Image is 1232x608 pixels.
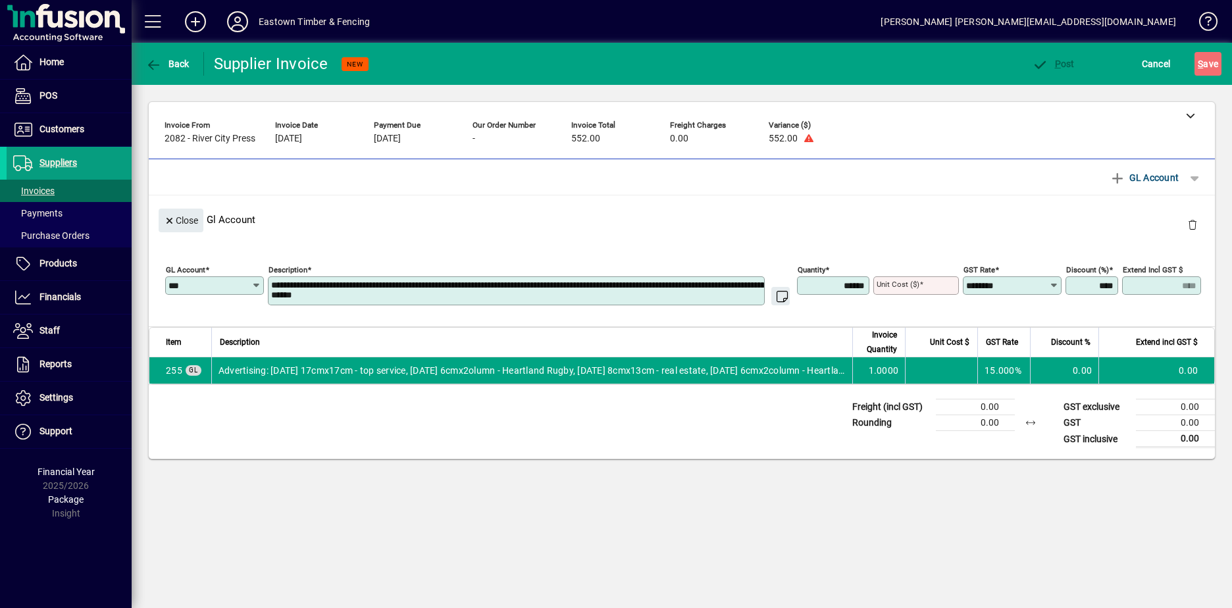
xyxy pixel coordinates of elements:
[7,180,132,202] a: Invoices
[189,367,198,374] span: GL
[217,10,259,34] button: Profile
[48,494,84,505] span: Package
[7,80,132,113] a: POS
[149,195,1215,243] div: Gl Account
[1055,59,1061,69] span: P
[846,415,936,431] td: Rounding
[39,325,60,336] span: Staff
[1136,399,1215,415] td: 0.00
[798,265,825,274] mat-label: Quantity
[13,208,63,218] span: Payments
[166,335,182,349] span: Item
[7,113,132,146] a: Customers
[977,357,1030,384] td: 15.000%
[39,426,72,436] span: Support
[39,258,77,268] span: Products
[174,10,217,34] button: Add
[39,359,72,369] span: Reports
[7,382,132,415] a: Settings
[1142,53,1171,74] span: Cancel
[269,265,307,274] mat-label: Description
[142,52,193,76] button: Back
[7,46,132,79] a: Home
[7,202,132,224] a: Payments
[166,364,182,377] span: Advertising
[1194,52,1221,76] button: Save
[39,392,73,403] span: Settings
[13,230,90,241] span: Purchase Orders
[852,357,905,384] td: 1.0000
[963,265,995,274] mat-label: GST rate
[165,134,255,144] span: 2082 - River City Press
[936,399,1015,415] td: 0.00
[7,224,132,247] a: Purchase Orders
[1123,265,1183,274] mat-label: Extend incl GST $
[7,415,132,448] a: Support
[1136,335,1198,349] span: Extend incl GST $
[374,134,401,144] span: [DATE]
[473,134,475,144] span: -
[1177,218,1208,230] app-page-header-button: Delete
[861,328,897,357] span: Invoice Quantity
[930,335,969,349] span: Unit Cost $
[159,209,203,232] button: Close
[145,59,190,69] span: Back
[347,60,363,68] span: NEW
[1198,59,1203,69] span: S
[39,124,84,134] span: Customers
[39,57,64,67] span: Home
[1057,431,1136,447] td: GST inclusive
[1066,265,1109,274] mat-label: Discount (%)
[39,291,81,302] span: Financials
[155,214,207,226] app-page-header-button: Close
[211,357,852,384] td: Advertising: [DATE] 17cmx17cm - top service, [DATE] 6cmx2olumn - Heartland Rugby, [DATE] 8cmx13cm...
[259,11,370,32] div: Eastown Timber & Fencing
[1057,399,1136,415] td: GST exclusive
[571,134,600,144] span: 552.00
[1029,52,1078,76] button: Post
[166,265,205,274] mat-label: GL Account
[670,134,688,144] span: 0.00
[132,52,204,76] app-page-header-button: Back
[7,348,132,381] a: Reports
[1032,59,1075,69] span: ost
[164,210,198,232] span: Close
[881,11,1176,32] div: [PERSON_NAME] [PERSON_NAME][EMAIL_ADDRESS][DOMAIN_NAME]
[1098,357,1214,384] td: 0.00
[1057,415,1136,431] td: GST
[1136,415,1215,431] td: 0.00
[275,134,302,144] span: [DATE]
[220,335,260,349] span: Description
[846,399,936,415] td: Freight (incl GST)
[769,134,798,144] span: 552.00
[936,415,1015,431] td: 0.00
[214,53,328,74] div: Supplier Invoice
[1030,357,1098,384] td: 0.00
[1198,53,1218,74] span: ave
[38,467,95,477] span: Financial Year
[13,186,55,196] span: Invoices
[877,280,919,289] mat-label: Unit Cost ($)
[39,90,57,101] span: POS
[986,335,1018,349] span: GST Rate
[7,315,132,347] a: Staff
[1139,52,1174,76] button: Cancel
[7,247,132,280] a: Products
[39,157,77,168] span: Suppliers
[1051,335,1091,349] span: Discount %
[7,281,132,314] a: Financials
[1136,431,1215,447] td: 0.00
[1177,209,1208,240] button: Delete
[1189,3,1216,45] a: Knowledge Base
